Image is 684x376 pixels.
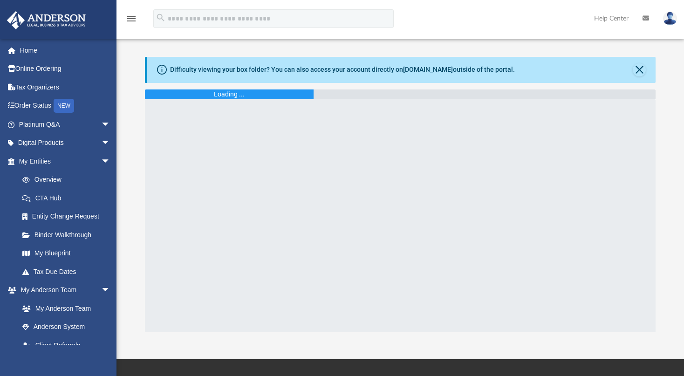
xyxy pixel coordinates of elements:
[13,226,124,244] a: Binder Walkthrough
[126,13,137,24] i: menu
[13,299,115,318] a: My Anderson Team
[7,152,124,171] a: My Entitiesarrow_drop_down
[7,115,124,134] a: Platinum Q&Aarrow_drop_down
[13,171,124,189] a: Overview
[156,13,166,23] i: search
[4,11,89,29] img: Anderson Advisors Platinum Portal
[13,207,124,226] a: Entity Change Request
[126,18,137,24] a: menu
[101,152,120,171] span: arrow_drop_down
[633,63,646,76] button: Close
[7,134,124,152] a: Digital Productsarrow_drop_down
[7,281,120,300] a: My Anderson Teamarrow_drop_down
[13,244,120,263] a: My Blueprint
[170,65,515,75] div: Difficulty viewing your box folder? You can also access your account directly on outside of the p...
[54,99,74,113] div: NEW
[13,336,120,355] a: Client Referrals
[101,134,120,153] span: arrow_drop_down
[101,281,120,300] span: arrow_drop_down
[214,89,245,99] div: Loading ...
[7,41,124,60] a: Home
[7,78,124,96] a: Tax Organizers
[403,66,453,73] a: [DOMAIN_NAME]
[101,115,120,134] span: arrow_drop_down
[663,12,677,25] img: User Pic
[7,96,124,116] a: Order StatusNEW
[7,60,124,78] a: Online Ordering
[13,318,120,336] a: Anderson System
[13,189,124,207] a: CTA Hub
[13,262,124,281] a: Tax Due Dates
